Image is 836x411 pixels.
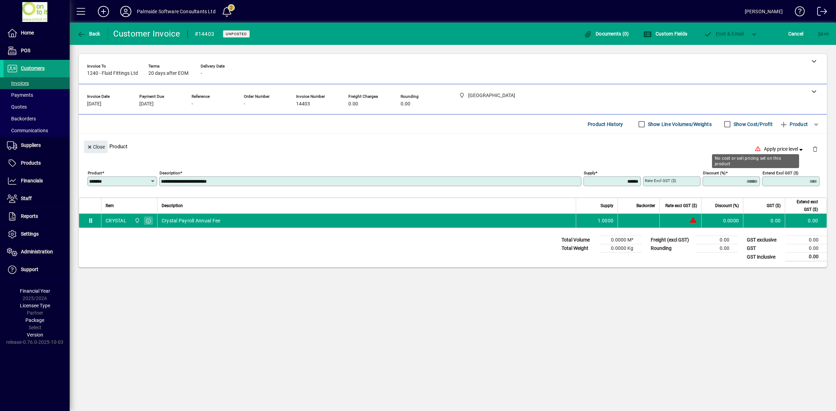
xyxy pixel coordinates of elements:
[92,5,115,18] button: Add
[3,42,70,60] a: POS
[115,5,137,18] button: Profile
[401,101,410,107] span: 0.00
[87,101,101,107] span: [DATE]
[133,217,141,224] span: Christchurch
[643,31,687,37] span: Custom Fields
[21,48,30,53] span: POS
[3,243,70,261] a: Administration
[3,190,70,207] a: Staff
[785,236,827,244] td: 0.00
[3,113,70,125] a: Backorders
[21,30,34,35] span: Home
[139,101,154,107] span: [DATE]
[226,32,247,36] span: Unposted
[558,236,600,244] td: Total Volume
[20,288,50,294] span: Financial Year
[818,31,821,37] span: S
[162,217,220,224] span: Crystal Payroll Annual Fee
[716,31,719,37] span: P
[700,27,748,40] button: Post & Email
[812,1,827,24] a: Logout
[21,267,38,272] span: Support
[3,137,70,154] a: Suppliers
[21,196,32,201] span: Staff
[148,71,188,76] span: 20 days after EOM
[701,214,743,228] td: 0.0000
[3,101,70,113] a: Quotes
[3,89,70,101] a: Payments
[3,24,70,42] a: Home
[82,143,109,150] app-page-header-button: Close
[25,317,44,323] span: Package
[84,141,108,153] button: Close
[296,101,310,107] span: 14403
[645,178,676,183] mat-label: Rate excl GST ($)
[696,244,738,253] td: 0.00
[7,92,33,98] span: Payments
[743,214,785,228] td: 0.00
[807,141,823,157] button: Delete
[3,261,70,278] a: Support
[79,134,827,159] div: Product
[642,27,689,40] button: Custom Fields
[106,202,114,210] span: Item
[3,77,70,89] a: Invoices
[21,142,41,148] span: Suppliers
[137,6,216,17] div: Palmside Software Consultants Ltd
[77,31,100,37] span: Back
[789,198,818,213] span: Extend excl GST ($)
[244,101,245,107] span: -
[600,236,642,244] td: 0.0000 M³
[807,146,823,152] app-page-header-button: Delete
[21,65,45,71] span: Customers
[785,253,827,261] td: 0.00
[665,202,697,210] span: Rate excl GST ($)
[696,236,738,244] td: 0.00
[647,244,696,253] td: Rounding
[88,171,102,175] mat-label: Product
[21,231,39,237] span: Settings
[3,125,70,136] a: Communications
[763,171,798,175] mat-label: Extend excl GST ($)
[818,28,829,39] span: ave
[70,27,108,40] app-page-header-button: Back
[3,226,70,243] a: Settings
[21,160,41,166] span: Products
[201,71,202,76] span: -
[87,71,138,76] span: 1240 - Fluid Fittings Ltd
[584,171,595,175] mat-label: Supply
[585,118,626,131] button: Product History
[761,143,807,156] button: Apply price level
[704,31,744,37] span: ost & Email
[584,31,629,37] span: Documents (0)
[790,1,805,24] a: Knowledge Base
[87,141,105,153] span: Close
[598,217,614,224] span: 1.0000
[715,202,739,210] span: Discount (%)
[743,236,785,244] td: GST exclusive
[636,202,655,210] span: Backorder
[7,128,48,133] span: Communications
[776,118,811,131] button: Product
[21,178,43,183] span: Financials
[743,244,785,253] td: GST
[745,6,783,17] div: [PERSON_NAME]
[785,214,827,228] td: 0.00
[785,244,827,253] td: 0.00
[27,332,43,338] span: Version
[21,213,38,219] span: Reports
[743,253,785,261] td: GST inclusive
[21,249,53,254] span: Administration
[588,119,623,130] span: Product History
[7,116,36,121] span: Backorders
[162,202,183,210] span: Description
[558,244,600,253] td: Total Weight
[601,202,613,210] span: Supply
[3,172,70,190] a: Financials
[106,217,126,224] div: CRYSTAL
[712,154,799,168] div: No cost or sell pricing set on this product
[780,119,808,130] span: Product
[195,29,215,40] div: #14403
[703,171,726,175] mat-label: Discount (%)
[348,101,358,107] span: 0.00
